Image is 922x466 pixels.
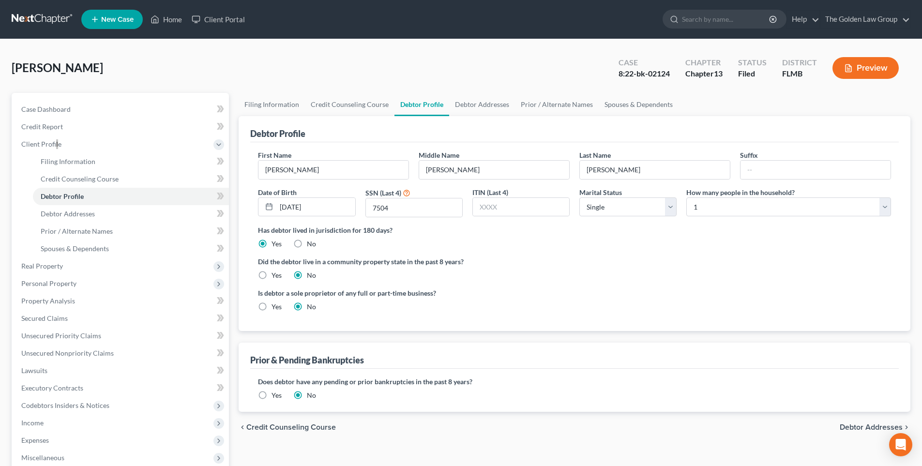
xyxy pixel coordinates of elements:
input: XXXX [473,198,569,216]
input: M.I [419,161,569,179]
span: Filing Information [41,157,95,165]
input: -- [258,161,408,179]
a: Spouses & Dependents [33,240,229,257]
label: No [307,302,316,312]
label: Does debtor have any pending or prior bankruptcies in the past 8 years? [258,376,891,387]
span: Property Analysis [21,297,75,305]
label: SSN (Last 4) [365,188,401,198]
div: District [782,57,817,68]
a: Credit Counseling Course [305,93,394,116]
div: Debtor Profile [250,128,305,139]
label: No [307,239,316,249]
label: Marital Status [579,187,622,197]
input: XXXX [366,198,462,217]
label: ITIN (Last 4) [472,187,508,197]
div: 8:22-bk-02124 [619,68,670,79]
a: Unsecured Priority Claims [14,327,229,345]
a: Property Analysis [14,292,229,310]
button: chevron_left Credit Counseling Course [239,423,336,431]
a: Lawsuits [14,362,229,379]
label: Is debtor a sole proprietor of any full or part-time business? [258,288,570,298]
span: Executory Contracts [21,384,83,392]
div: Prior & Pending Bankruptcies [250,354,364,366]
button: Preview [832,57,899,79]
span: Unsecured Nonpriority Claims [21,349,114,357]
span: Spouses & Dependents [41,244,109,253]
label: Did the debtor live in a community property state in the past 8 years? [258,256,891,267]
span: 13 [714,69,723,78]
span: Case Dashboard [21,105,71,113]
a: Filing Information [239,93,305,116]
label: Middle Name [419,150,459,160]
span: Secured Claims [21,314,68,322]
a: Help [787,11,819,28]
a: Executory Contracts [14,379,229,397]
div: Open Intercom Messenger [889,433,912,456]
span: Personal Property [21,279,76,287]
div: Status [738,57,767,68]
span: Credit Counseling Course [246,423,336,431]
label: Yes [272,391,282,400]
a: Secured Claims [14,310,229,327]
span: Income [21,419,44,427]
div: Case [619,57,670,68]
a: Debtor Addresses [33,205,229,223]
label: No [307,271,316,280]
a: Client Portal [187,11,250,28]
span: Codebtors Insiders & Notices [21,401,109,409]
i: chevron_left [239,423,246,431]
span: Debtor Addresses [41,210,95,218]
input: Search by name... [682,10,771,28]
label: Date of Birth [258,187,297,197]
input: -- [580,161,730,179]
a: Debtor Addresses [449,93,515,116]
a: Spouses & Dependents [599,93,679,116]
a: Filing Information [33,153,229,170]
span: Miscellaneous [21,453,64,462]
span: Client Profile [21,140,61,148]
label: Last Name [579,150,611,160]
span: Debtor Profile [41,192,84,200]
label: Yes [272,302,282,312]
a: Credit Report [14,118,229,135]
a: The Golden Law Group [820,11,910,28]
div: Chapter [685,57,723,68]
input: MM/DD/YYYY [276,198,355,216]
div: Chapter [685,68,723,79]
span: Credit Counseling Course [41,175,119,183]
span: Lawsuits [21,366,47,375]
span: Unsecured Priority Claims [21,331,101,340]
span: Prior / Alternate Names [41,227,113,235]
label: First Name [258,150,291,160]
span: Credit Report [21,122,63,131]
label: Yes [272,271,282,280]
label: No [307,391,316,400]
a: Prior / Alternate Names [515,93,599,116]
span: Expenses [21,436,49,444]
a: Debtor Profile [33,188,229,205]
span: [PERSON_NAME] [12,60,103,75]
input: -- [741,161,891,179]
span: Debtor Addresses [840,423,903,431]
a: Unsecured Nonpriority Claims [14,345,229,362]
label: Suffix [740,150,758,160]
a: Home [146,11,187,28]
i: chevron_right [903,423,910,431]
div: FLMB [782,68,817,79]
span: New Case [101,16,134,23]
div: Filed [738,68,767,79]
a: Case Dashboard [14,101,229,118]
a: Credit Counseling Course [33,170,229,188]
span: Real Property [21,262,63,270]
button: Debtor Addresses chevron_right [840,423,910,431]
a: Prior / Alternate Names [33,223,229,240]
a: Debtor Profile [394,93,449,116]
label: Yes [272,239,282,249]
label: How many people in the household? [686,187,795,197]
label: Has debtor lived in jurisdiction for 180 days? [258,225,891,235]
